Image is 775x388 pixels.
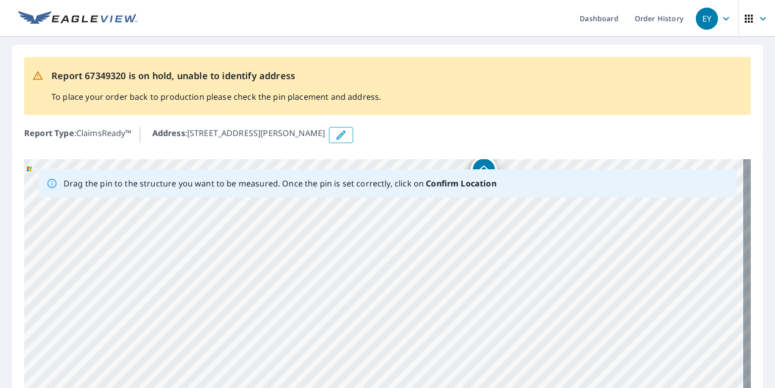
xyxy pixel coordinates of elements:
b: Report Type [24,127,74,139]
div: EY [696,8,718,30]
p: To place your order back to production please check the pin placement and address. [51,91,381,103]
b: Address [152,127,185,139]
p: : [STREET_ADDRESS][PERSON_NAME] [152,127,325,143]
p: Report 67349320 is on hold, unable to identify address [51,69,381,83]
p: Drag the pin to the structure you want to be measured. Once the pin is set correctly, click on [64,177,496,189]
img: EV Logo [18,11,137,26]
p: : ClaimsReady™ [24,127,132,143]
b: Confirm Location [426,178,496,189]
